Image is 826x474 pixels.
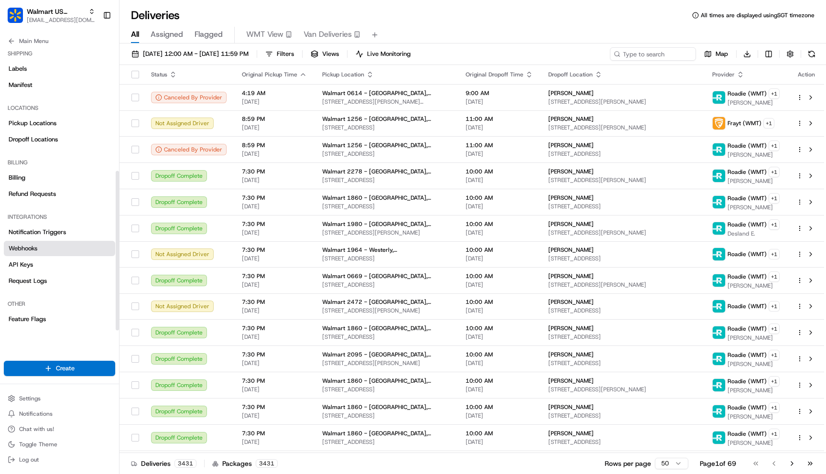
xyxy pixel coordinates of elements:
span: [STREET_ADDRESS] [548,333,697,341]
div: Other [4,296,115,312]
span: [PERSON_NAME] [728,387,780,394]
span: [STREET_ADDRESS] [548,150,697,158]
button: +1 [769,271,780,282]
span: [PERSON_NAME] [548,351,594,358]
h1: Deliveries [131,8,180,23]
span: [PERSON_NAME] [728,413,780,420]
span: Main Menu [19,37,48,45]
div: Page 1 of 69 [700,459,736,468]
span: Refund Requests [9,190,56,198]
span: [STREET_ADDRESS] [322,386,450,393]
span: Request Logs [9,277,47,285]
span: Roadie (WMT) [728,404,767,411]
span: [DATE] [466,333,533,341]
button: Toggle Theme [4,438,115,451]
span: Original Pickup Time [242,71,297,78]
span: [PERSON_NAME] [548,377,594,385]
span: [STREET_ADDRESS] [548,359,697,367]
a: Billing [4,170,115,185]
span: 10:00 AM [466,324,533,332]
button: +1 [763,118,774,129]
span: Roadie (WMT) [728,142,767,150]
span: Labels [9,65,27,73]
a: API Keys [4,257,115,272]
span: Walmart 1860 - [GEOGRAPHIC_DATA], [GEOGRAPHIC_DATA] [322,377,450,385]
span: Chat with us! [19,425,54,433]
span: 10:00 AM [466,377,533,385]
span: 7:30 PM [242,220,307,228]
img: roadie-logo-v2.jpg [713,379,725,391]
span: 10:00 AM [466,351,533,358]
span: [STREET_ADDRESS] [322,438,450,446]
span: [STREET_ADDRESS] [322,124,450,131]
a: Labels [4,61,115,76]
a: Webhooks [4,241,115,256]
button: Chat with us! [4,422,115,436]
span: [PERSON_NAME] [548,220,594,228]
span: Walmart 1860 - [GEOGRAPHIC_DATA], [GEOGRAPHIC_DATA] [322,194,450,202]
span: [STREET_ADDRESS] [548,203,697,210]
span: Webhooks [9,244,37,253]
span: 7:30 PM [242,430,307,437]
span: Original Dropoff Time [466,71,523,78]
button: +1 [769,376,780,387]
div: 3431 [256,459,278,468]
span: Knowledge Base [19,139,73,148]
span: [STREET_ADDRESS] [322,333,450,341]
img: roadie-logo-v2.jpg [713,326,725,339]
span: [STREET_ADDRESS] [548,255,697,262]
a: 💻API Documentation [77,135,157,152]
span: Pickup Location [322,71,364,78]
span: 7:30 PM [242,194,307,202]
span: 4:19 AM [242,89,307,97]
span: Settings [19,395,41,402]
button: Live Monitoring [351,47,415,61]
div: We're available if you need us! [33,101,121,108]
span: 10:00 AM [466,220,533,228]
span: Manifest [9,81,33,89]
span: [DATE] [466,412,533,420]
span: Live Monitoring [367,50,411,58]
span: Assigned [151,29,183,40]
span: Roadie (WMT) [728,221,767,228]
div: Packages [212,459,278,468]
button: +1 [769,402,780,413]
span: [PERSON_NAME] [548,324,594,332]
span: 7:30 PM [242,351,307,358]
div: Canceled By Provider [151,144,227,155]
a: Manifest [4,77,115,93]
span: Log out [19,456,39,463]
button: +1 [769,429,780,439]
span: [DATE] [466,255,533,262]
span: Walmart 1256 - [GEOGRAPHIC_DATA], [GEOGRAPHIC_DATA] [322,115,450,123]
span: [DATE] [466,438,533,446]
button: Start new chat [163,94,174,106]
span: Roadie (WMT) [728,325,767,333]
button: Log out [4,453,115,466]
span: 7:30 PM [242,298,307,306]
span: 8:59 PM [242,115,307,123]
span: Frayt (WMT) [728,119,761,127]
button: Main Menu [4,34,115,48]
span: Roadie (WMT) [728,90,767,97]
span: Filters [277,50,294,58]
span: [PERSON_NAME] [548,430,594,437]
div: Shipping [4,46,115,61]
span: [STREET_ADDRESS][PERSON_NAME] [322,229,450,237]
span: [DATE] [242,438,307,446]
img: roadie-logo-v2.jpg [713,248,725,260]
img: 1736555255976-a54dd68f-1ca7-489b-9aae-adbdc363a1c4 [10,91,27,108]
span: [PERSON_NAME] [728,204,780,211]
span: Create [56,364,75,373]
span: [DATE] [242,98,307,106]
span: [EMAIL_ADDRESS][DOMAIN_NAME] [27,16,95,24]
button: Notifications [4,407,115,420]
img: Nash [10,10,29,29]
img: roadie-logo-v2.jpg [713,170,725,182]
span: Desland E. [728,230,780,237]
span: All [131,29,139,40]
span: Walmart 1256 - [GEOGRAPHIC_DATA], [GEOGRAPHIC_DATA] [322,141,450,149]
span: [PERSON_NAME] [728,151,780,159]
span: [STREET_ADDRESS] [548,307,697,314]
img: roadie-logo-v2.jpg [713,431,725,444]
